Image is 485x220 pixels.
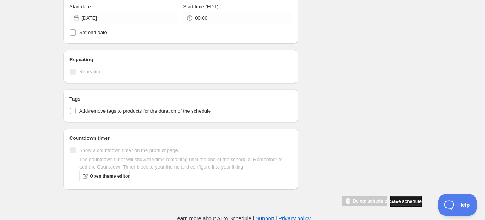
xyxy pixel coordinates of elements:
[79,147,178,153] span: Show a countdown timer on the product page
[69,56,292,64] h2: Repeating
[79,29,107,35] span: Set end date
[90,173,130,179] span: Open theme editor
[438,194,477,216] iframe: Toggle Customer Support
[79,156,292,171] p: The countdown timer will show the time remaining until the end of the schedule. Remember to add t...
[79,108,211,114] span: Add/remove tags to products for the duration of the schedule
[79,171,130,181] a: Open theme editor
[79,69,101,74] span: Repeating
[69,95,292,103] h2: Tags
[390,196,422,207] button: Save schedule
[390,198,422,205] span: Save schedule
[183,4,218,9] span: Start time (EDT)
[69,4,91,9] span: Start date
[69,135,292,142] h2: Countdown timer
